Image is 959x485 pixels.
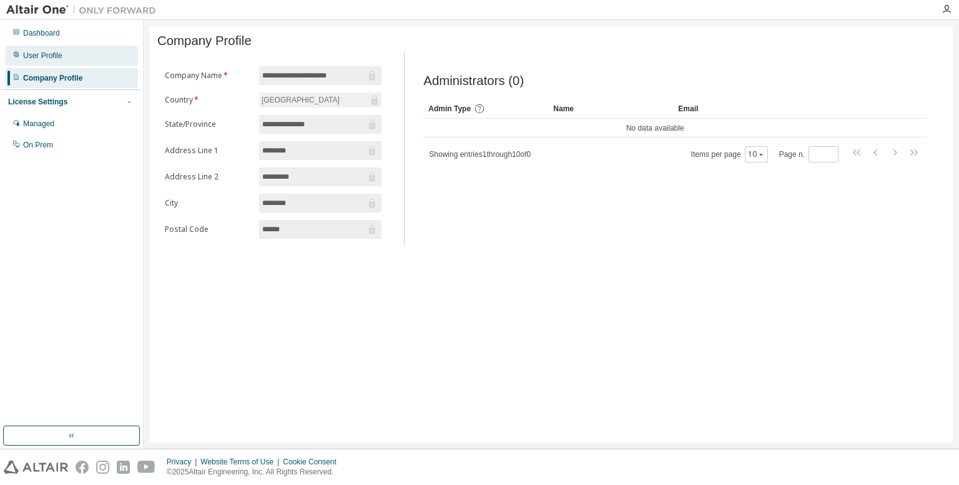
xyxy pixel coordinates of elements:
[259,92,381,107] div: [GEOGRAPHIC_DATA]
[157,34,252,48] span: Company Profile
[283,457,343,467] div: Cookie Consent
[165,119,252,129] label: State/Province
[691,146,768,162] span: Items per page
[23,140,53,150] div: On Prem
[23,119,54,129] div: Managed
[429,150,531,159] span: Showing entries 1 through 10 of 0
[4,461,68,474] img: altair_logo.svg
[167,457,200,467] div: Privacy
[165,224,252,234] label: Postal Code
[6,4,162,16] img: Altair One
[8,97,67,107] div: License Settings
[423,74,524,88] span: Administrators (0)
[137,461,155,474] img: youtube.svg
[76,461,89,474] img: facebook.svg
[96,461,109,474] img: instagram.svg
[260,93,342,107] div: [GEOGRAPHIC_DATA]
[167,467,344,477] p: © 2025 Altair Engineering, Inc. All Rights Reserved.
[748,149,765,159] button: 10
[165,146,252,156] label: Address Line 1
[428,104,471,113] span: Admin Type
[117,461,130,474] img: linkedin.svg
[23,51,62,61] div: User Profile
[200,457,283,467] div: Website Terms of Use
[165,71,252,81] label: Company Name
[165,172,252,182] label: Address Line 2
[165,198,252,208] label: City
[779,146,839,162] span: Page n.
[678,99,793,119] div: Email
[23,28,60,38] div: Dashboard
[165,95,252,105] label: Country
[423,119,887,137] td: No data available
[553,99,668,119] div: Name
[23,73,82,83] div: Company Profile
